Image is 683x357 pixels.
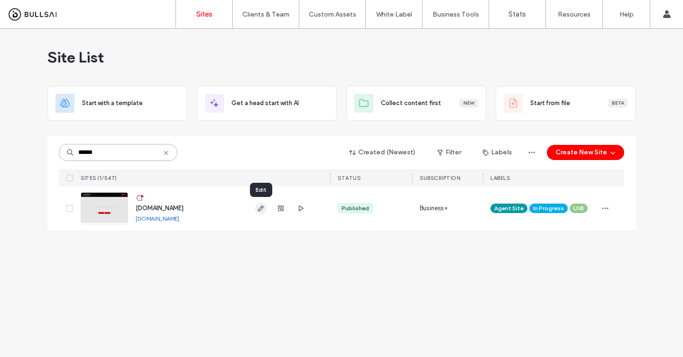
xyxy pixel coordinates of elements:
div: Get a head start with AI [197,86,337,121]
button: Create New Site [547,145,624,160]
span: Collect content first [381,98,441,108]
label: Business Tools [433,10,479,18]
div: New [460,99,478,107]
button: Created (Newest) [341,145,424,160]
div: Published [341,204,369,213]
a: [DOMAIN_NAME] [136,215,179,222]
div: Collect content firstNew [346,86,486,121]
div: Start from fileBeta [496,86,636,121]
button: Labels [474,145,520,160]
span: Get a head start with AI [231,98,299,108]
span: SITES (1/547) [81,175,117,181]
span: SUBSCRIPTION [420,175,460,181]
span: Business+ [420,204,448,213]
label: Sites [196,10,212,18]
span: In Progress [533,204,564,213]
span: Site List [47,48,104,67]
div: Start with a template [47,86,187,121]
span: Start from file [530,98,570,108]
label: Resources [558,10,591,18]
div: Edit [250,183,272,197]
label: Custom Assets [309,10,356,18]
a: [DOMAIN_NAME] [136,205,184,212]
label: White Label [376,10,412,18]
label: Stats [508,10,526,18]
label: Clients & Team [242,10,289,18]
span: Help [22,7,41,15]
button: Filter [428,145,471,160]
span: LIVE [573,204,584,213]
span: STATUS [338,175,360,181]
label: Help [619,10,634,18]
span: Agent Site [494,204,524,213]
div: Beta [608,99,628,107]
span: Start with a template [82,98,143,108]
span: LABELS [490,175,510,181]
